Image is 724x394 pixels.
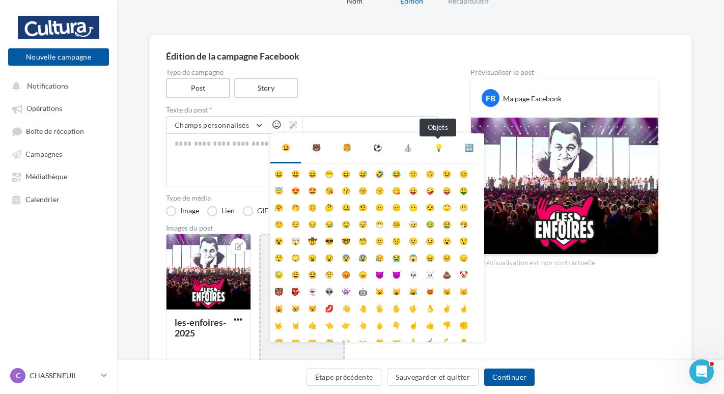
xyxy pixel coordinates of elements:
li: 👇 [388,315,405,332]
li: 🤭 [287,198,304,214]
li: 😲 [270,248,287,265]
div: Édition de la campagne Facebook [166,51,675,61]
li: 😻 [422,282,438,298]
li: 🤲 [371,332,388,349]
li: ✋ [388,298,405,315]
li: 🤣 [371,164,388,181]
li: 😁 [321,164,338,181]
div: Objets [420,119,456,136]
label: Texte du post * [166,106,438,114]
li: 😹 [405,282,422,298]
li: 😊 [455,164,472,181]
li: 😶 [405,198,422,214]
li: 😝 [438,181,455,198]
div: La prévisualisation est non-contractuelle [470,255,659,268]
li: 😅 [354,164,371,181]
li: 🤚 [354,298,371,315]
li: 😀 [270,164,287,181]
li: 🤖 [354,282,371,298]
li: 👽 [321,282,338,298]
li: 😯 [455,231,472,248]
div: Images du post [166,224,438,232]
li: 👌 [422,298,438,315]
li: 👏 [321,332,338,349]
li: 😵 [270,231,287,248]
li: 🤑 [455,181,472,198]
li: 🤘 [287,315,304,332]
li: 😇 [270,181,287,198]
li: 💀 [405,265,422,282]
li: 👍 [422,315,438,332]
li: 👻 [304,282,321,298]
span: Calendrier [25,195,60,204]
li: 😤 [321,265,338,282]
li: 😱 [405,248,422,265]
div: les-enfoires-2025 [175,317,226,339]
li: 🤧 [455,214,472,231]
li: ☝ [405,315,422,332]
li: 🤩 [304,181,321,198]
li: 🤕 [405,214,422,231]
li: 😉 [438,164,455,181]
li: 😎 [321,231,338,248]
li: 🖕 [371,315,388,332]
li: 😮 [438,231,455,248]
a: Campagnes [6,145,111,163]
li: 😳 [287,248,304,265]
span: Notifications [27,81,68,90]
li: 😫 [304,265,321,282]
li: 😡 [338,265,354,282]
span: Champs personnalisés [175,121,249,129]
li: 😞 [455,248,472,265]
li: 👈 [321,315,338,332]
li: 👆 [354,315,371,332]
div: Prévisualiser le post [470,69,659,76]
li: 🤫 [304,198,321,214]
li: 🤮 [438,214,455,231]
li: 😾 [304,298,321,315]
li: 😗 [338,181,354,198]
label: Type de campagne [166,69,438,76]
li: 🤤 [338,214,354,231]
div: ⛪ [404,142,412,154]
div: 😃 [282,142,290,154]
li: 😘 [321,181,338,198]
li: 🤯 [287,231,304,248]
li: 🤝 [388,332,405,349]
label: Post [166,78,230,98]
li: 😰 [354,248,371,265]
li: 🙏 [405,332,422,349]
div: FB [482,89,499,107]
li: 🙁 [405,231,422,248]
li: 😭 [388,248,405,265]
p: CHASSENEUIL [30,371,97,381]
li: 🤪 [422,181,438,198]
button: Étape précédente [307,369,382,386]
li: 🤨 [354,198,371,214]
li: 😦 [304,248,321,265]
li: 🙌 [338,332,354,349]
li: ☠️ [422,265,438,282]
span: Boîte de réception [26,127,84,135]
button: Sauvegarder et quitter [387,369,479,386]
a: Opérations [6,99,111,117]
a: C CHASSENEUIL [8,366,109,385]
li: 😧 [321,248,338,265]
li: 🤟 [270,315,287,332]
li: 👹 [270,282,287,298]
li: 😈 [371,265,388,282]
li: 🧐 [354,231,371,248]
li: 😔 [304,214,321,231]
li: 😟 [388,231,405,248]
li: 😛 [405,181,422,198]
li: 😖 [422,248,438,265]
button: Notifications [6,76,107,95]
a: Médiathèque [6,167,111,185]
li: 😓 [270,265,287,282]
li: 😕 [371,231,388,248]
li: 🤗 [270,198,287,214]
li: 😨 [338,248,354,265]
li: 🤢 [422,214,438,231]
li: 😽 [455,282,472,298]
li: 😋 [388,181,405,198]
